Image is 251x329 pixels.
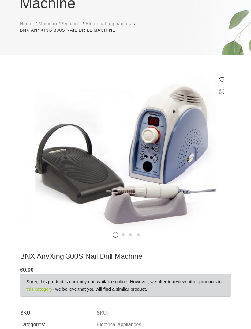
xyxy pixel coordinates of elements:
a: Electrical appliances [86,21,131,27]
img: ... [20,70,231,243]
button: 3 of 4 [129,233,132,236]
span: Home [20,21,32,26]
div: Sorry, this product is currently not available online. However, we offer to review other products... [20,274,231,297]
a: Manicure/Pedicure [39,21,80,27]
a: SKU- [97,310,108,316]
a: Electrical appliances [97,322,141,327]
button: 2 of 4 [122,233,125,236]
span: € [20,267,23,273]
button: 4 of 4 [137,233,140,236]
span: Electrical appliances [86,21,131,26]
h3: BNX AnyXing 300S Nail Drill Machine [20,252,231,261]
a: this category [26,285,52,293]
li: BNX AnyXing 300S Nail Drill Machine [20,27,122,33]
button: 1 of 4 [113,232,118,238]
td: SKU: [20,305,96,317]
td: Categories: [20,317,96,328]
span: Manicure/Pedicure [39,21,80,26]
a: Home [20,21,32,27]
span: 0.00 [23,267,34,273]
